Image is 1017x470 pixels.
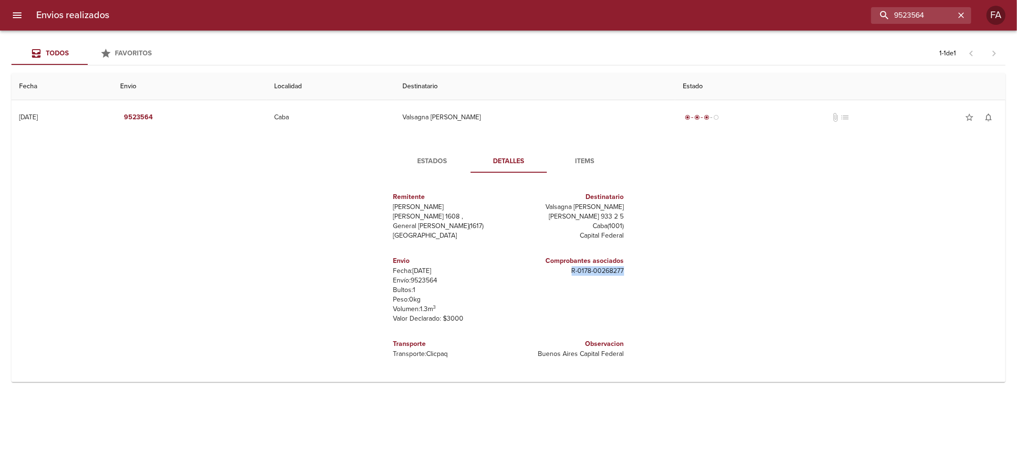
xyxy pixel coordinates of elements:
[36,8,109,23] h6: Envios realizados
[267,73,395,100] th: Localidad
[393,192,505,202] h6: Remitente
[513,349,624,359] p: Buenos Aires Capital Federal
[393,256,505,266] h6: Envio
[986,6,1006,25] div: Abrir información de usuario
[395,73,675,100] th: Destinatario
[11,73,113,100] th: Fecha
[476,156,541,167] span: Detalles
[393,276,505,285] p: Envío: 9523564
[513,192,624,202] h6: Destinatario
[513,212,624,221] p: [PERSON_NAME] 933 2 5
[831,113,840,122] span: No tiene documentos adjuntos
[513,266,624,276] p: R - 0178 - 00268277
[979,108,998,127] button: Activar notificaciones
[115,49,152,57] span: Favoritos
[694,115,700,120] span: radio_button_checked
[871,7,955,24] input: buscar
[393,339,505,349] h6: Transporte
[433,304,436,310] sup: 3
[46,49,69,57] span: Todos
[704,115,709,120] span: radio_button_checked
[393,212,505,221] p: [PERSON_NAME] 1608 ,
[713,115,719,120] span: radio_button_unchecked
[394,150,623,173] div: Tabs detalle de guia
[393,221,505,231] p: General [PERSON_NAME] ( 1617 )
[19,113,38,121] div: [DATE]
[675,73,1006,100] th: Estado
[939,49,956,58] p: 1 - 1 de 1
[393,314,505,324] p: Valor Declarado: $ 3000
[960,108,979,127] button: Agregar a favoritos
[6,4,29,27] button: menu
[965,113,974,122] span: star_border
[513,256,624,266] h6: Comprobantes asociados
[11,42,164,65] div: Tabs Envios
[393,285,505,295] p: Bultos: 1
[113,73,267,100] th: Envio
[267,100,395,135] td: Caba
[395,100,675,135] td: Valsagna [PERSON_NAME]
[400,156,465,167] span: Estados
[124,112,153,124] em: 9523564
[986,6,1006,25] div: FA
[393,231,505,240] p: [GEOGRAPHIC_DATA]
[553,156,617,167] span: Items
[984,113,993,122] span: notifications_none
[393,202,505,212] p: [PERSON_NAME]
[685,115,690,120] span: radio_button_checked
[840,113,850,122] span: No tiene pedido asociado
[393,349,505,359] p: Transporte: Clicpaq
[393,304,505,314] p: Volumen: 1.3 m
[983,42,1006,65] span: Pagina siguiente
[513,231,624,240] p: Capital Federal
[513,221,624,231] p: Caba ( 1001 )
[393,266,505,276] p: Fecha: [DATE]
[11,73,1006,382] table: Tabla de envíos del cliente
[513,339,624,349] h6: Observacion
[393,295,505,304] p: Peso: 0 kg
[513,202,624,212] p: Valsagna [PERSON_NAME]
[120,109,156,126] button: 9523564
[683,113,721,122] div: En viaje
